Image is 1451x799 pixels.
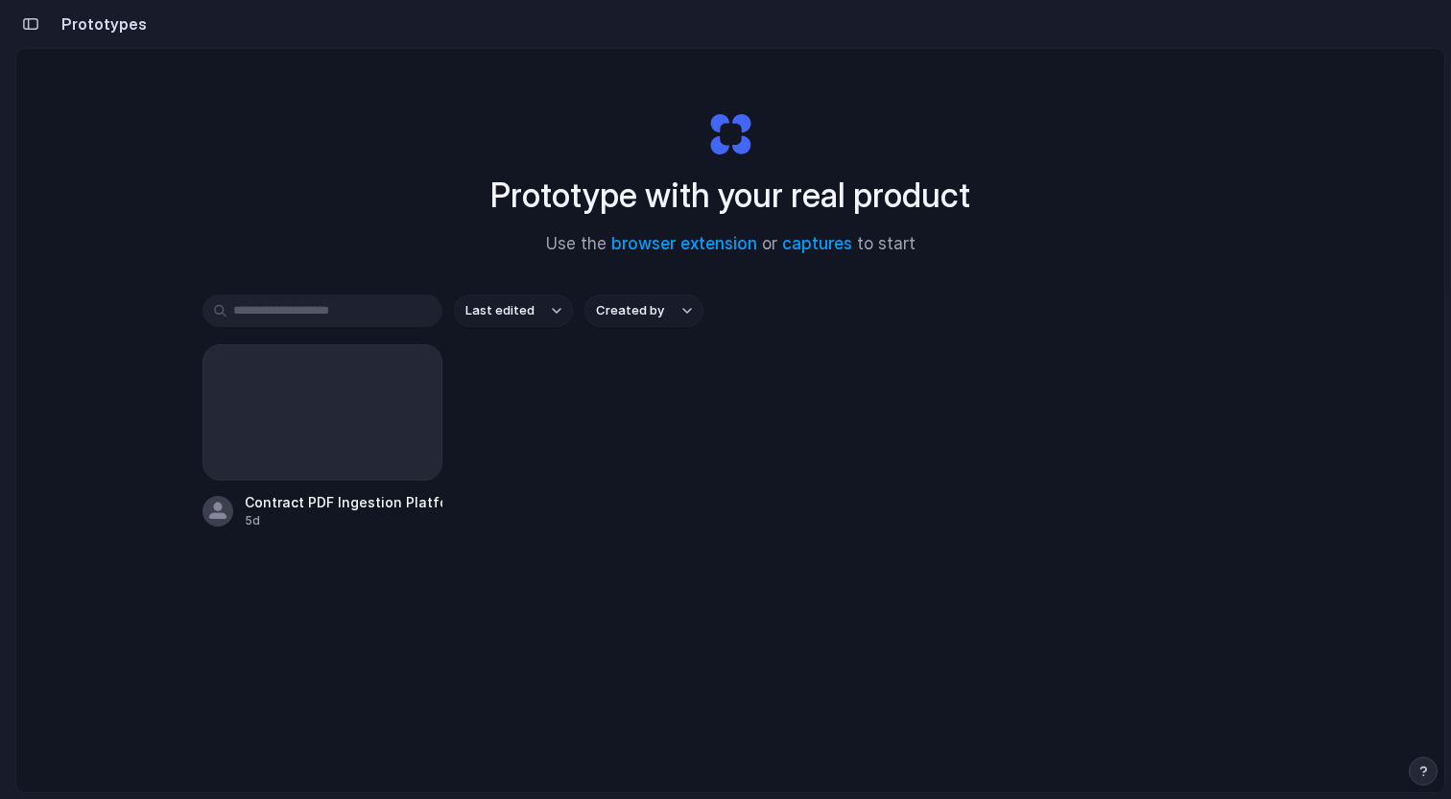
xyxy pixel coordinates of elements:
[490,170,970,221] h1: Prototype with your real product
[202,344,442,529] a: Contract PDF Ingestion Platform5d
[245,512,442,529] div: 5d
[454,294,573,327] button: Last edited
[584,294,703,327] button: Created by
[596,301,664,320] span: Created by
[782,234,852,253] a: captures
[245,492,442,512] div: Contract PDF Ingestion Platform
[465,301,535,320] span: Last edited
[611,234,757,253] a: browser extension
[546,232,916,257] span: Use the or to start
[54,12,147,35] h2: Prototypes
